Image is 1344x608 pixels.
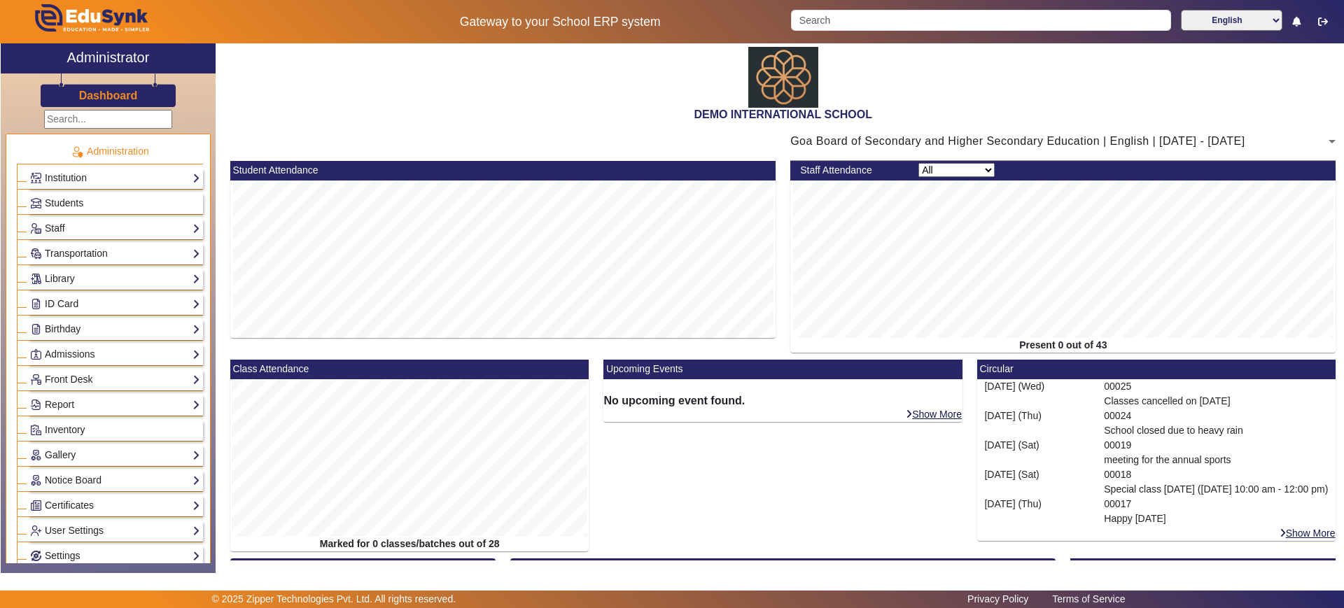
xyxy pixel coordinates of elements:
mat-card-header: Fee Report [510,558,1056,578]
a: Inventory [30,422,200,438]
div: 00025 [1097,379,1336,409]
div: [DATE] (Wed) [977,379,1097,409]
h3: Dashboard [79,89,138,102]
img: Administration.png [71,146,83,158]
mat-card-header: Upcoming Events [603,360,962,379]
div: [DATE] (Sat) [977,467,1097,497]
a: Show More [905,408,962,420]
p: School closed due to heavy rain [1104,423,1329,438]
a: Students [30,195,200,211]
input: Search... [44,110,172,129]
mat-card-header: Student Attendance [230,161,776,181]
a: Administrator [1,43,216,73]
p: Administration [17,144,203,159]
div: 00018 [1097,467,1336,497]
div: Marked for 0 classes/batches out of 28 [230,537,589,551]
h6: No upcoming event found. [603,394,962,407]
div: 00019 [1097,438,1336,467]
a: Show More [1279,527,1336,539]
input: Search [791,10,1170,31]
p: Special class [DATE] ([DATE] 10:00 am - 12:00 pm) [1104,482,1329,497]
mat-card-header: [DATE] Birthday [DEMOGRAPHIC_DATA] (Tue) [1070,558,1336,578]
h5: Gateway to your School ERP system [344,15,776,29]
div: Staff Attendance [793,163,911,178]
span: Students [45,197,83,208]
p: meeting for the annual sports [1104,453,1329,467]
mat-card-header: AbsentToday [230,558,496,578]
span: Inventory [45,424,85,435]
div: 00024 [1097,409,1336,438]
p: © 2025 Zipper Technologies Pvt. Ltd. All rights reserved. [212,592,456,607]
img: abdd4561-dfa5-4bc5-9f22-bd710a8d2831 [748,47,818,108]
a: Terms of Service [1045,590,1132,608]
a: Privacy Policy [960,590,1035,608]
div: [DATE] (Sat) [977,438,1097,467]
p: Happy [DATE] [1104,511,1329,526]
img: Inventory.png [31,425,41,435]
span: Goa Board of Secondary and Higher Secondary Education | English | [DATE] - [DATE] [790,135,1245,147]
h2: DEMO INTERNATIONAL SCHOOL [223,108,1343,121]
a: Dashboard [78,88,139,103]
h2: Administrator [67,49,150,66]
div: 00017 [1097,497,1336,526]
mat-card-header: Circular [977,360,1336,379]
div: [DATE] (Thu) [977,497,1097,526]
div: [DATE] (Thu) [977,409,1097,438]
mat-card-header: Class Attendance [230,360,589,379]
img: Students.png [31,198,41,208]
div: Present 0 out of 43 [790,338,1336,353]
p: Classes cancelled on [DATE] [1104,394,1329,409]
